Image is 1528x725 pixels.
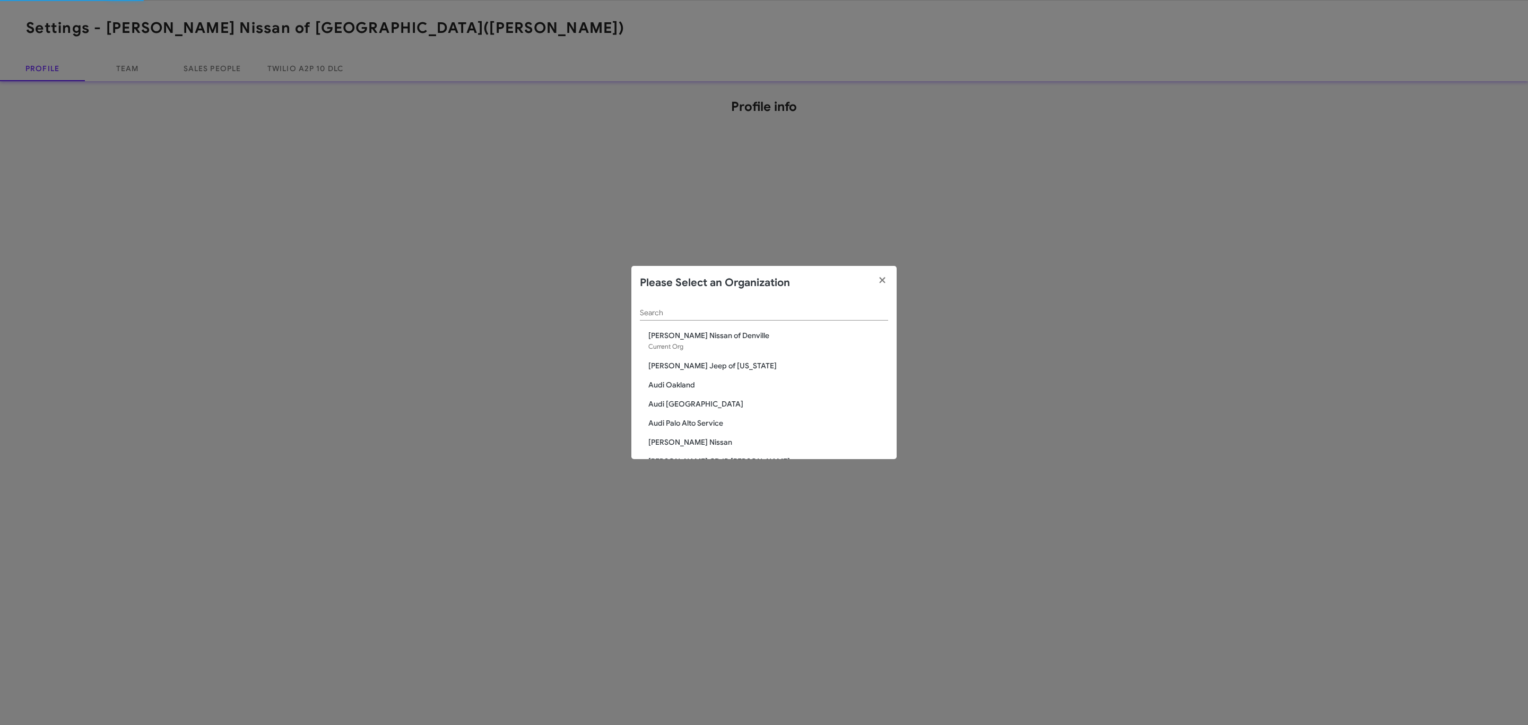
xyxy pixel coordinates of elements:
span: Current Org [648,342,683,350]
span: [PERSON_NAME] Jeep of [US_STATE] [648,360,888,371]
span: [PERSON_NAME] Nissan of Denville [648,330,888,341]
span: Audi Oakland [648,379,888,390]
span: Audi Palo Alto Service [648,418,888,428]
h2: Please Select an Organization [640,274,790,291]
span: Audi [GEOGRAPHIC_DATA] [648,399,888,409]
span: [PERSON_NAME] Nissan [648,437,888,447]
span: [PERSON_NAME] CDJR [PERSON_NAME] [648,456,888,467]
